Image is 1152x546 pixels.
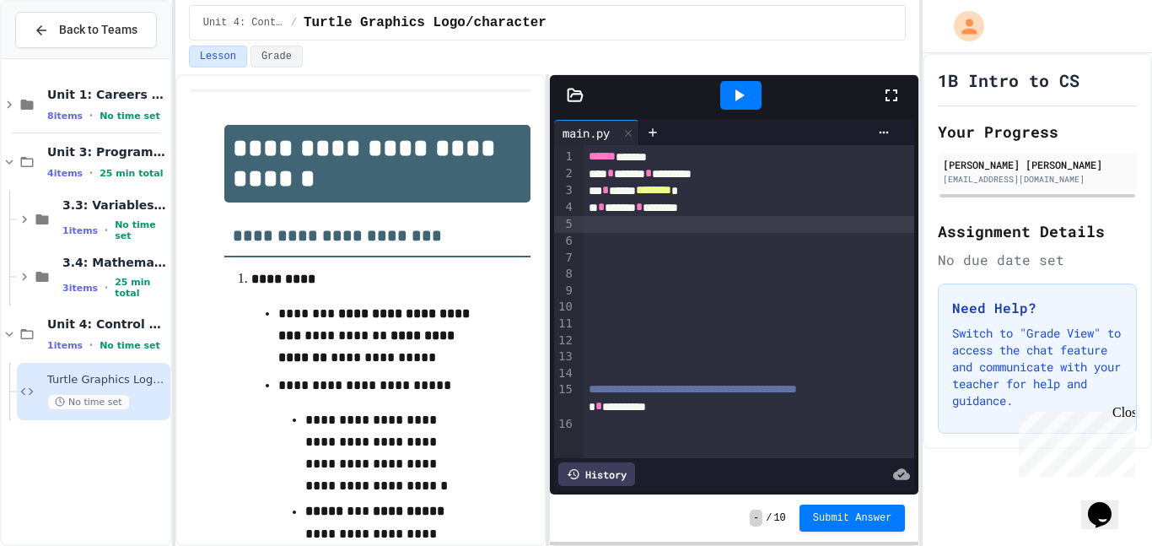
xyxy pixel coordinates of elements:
[47,394,130,410] span: No time set
[554,332,575,349] div: 12
[938,219,1137,243] h2: Assignment Details
[554,233,575,250] div: 6
[115,277,167,299] span: 25 min total
[59,21,137,39] span: Back to Teams
[100,111,160,122] span: No time set
[47,316,167,332] span: Unit 4: Control Structures
[554,416,575,433] div: 16
[936,7,988,46] div: My Account
[47,168,83,179] span: 4 items
[47,111,83,122] span: 8 items
[952,325,1122,409] p: Switch to "Grade View" to access the chat feature and communicate with your teacher for help and ...
[554,283,575,300] div: 9
[62,197,167,213] span: 3.3: Variables and Data Types
[554,124,618,142] div: main.py
[554,349,575,365] div: 13
[105,281,108,295] span: •
[554,199,575,216] div: 4
[250,46,303,68] button: Grade
[1012,405,1135,477] iframe: chat widget
[766,511,772,525] span: /
[89,109,93,122] span: •
[554,250,575,267] div: 7
[291,16,297,30] span: /
[938,250,1137,270] div: No due date set
[813,511,892,525] span: Submit Answer
[952,298,1122,318] h3: Need Help?
[89,338,93,352] span: •
[105,224,108,237] span: •
[938,68,1079,92] h1: 1B Intro to CS
[554,120,639,145] div: main.py
[554,216,575,233] div: 5
[304,13,546,33] span: Turtle Graphics Logo/character
[62,283,98,294] span: 3 items
[943,173,1132,186] div: [EMAIL_ADDRESS][DOMAIN_NAME]
[47,87,167,102] span: Unit 1: Careers & Professionalism
[938,120,1137,143] h2: Your Progress
[100,340,160,351] span: No time set
[750,510,762,527] span: -
[554,365,575,382] div: 14
[15,12,157,48] button: Back to Teams
[554,266,575,283] div: 8
[47,373,167,387] span: Turtle Graphics Logo/character
[7,7,116,107] div: Chat with us now!Close
[554,165,575,182] div: 2
[62,225,98,236] span: 1 items
[115,219,167,241] span: No time set
[554,299,575,316] div: 10
[773,511,785,525] span: 10
[47,144,167,159] span: Unit 3: Programming Fundamentals
[47,340,83,351] span: 1 items
[1081,478,1135,529] iframe: chat widget
[554,182,575,199] div: 3
[203,16,284,30] span: Unit 4: Control Structures
[554,149,575,165] div: 1
[62,255,167,270] span: 3.4: Mathematical Operators
[554,316,575,332] div: 11
[189,46,247,68] button: Lesson
[554,381,575,415] div: 15
[558,462,635,486] div: History
[89,166,93,180] span: •
[943,157,1132,172] div: [PERSON_NAME] [PERSON_NAME]
[100,168,163,179] span: 25 min total
[799,505,906,532] button: Submit Answer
